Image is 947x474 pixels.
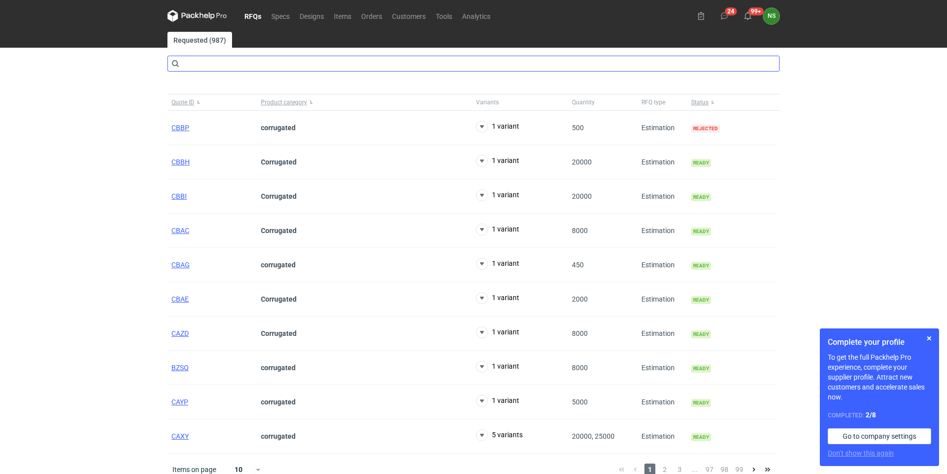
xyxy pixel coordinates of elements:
span: 20000, 25000 [572,432,615,440]
a: CBAG [171,261,190,269]
span: 20000 [572,158,592,166]
span: Rejected [691,125,720,133]
a: Tools [431,10,457,22]
span: Ready [691,159,711,167]
button: 1 variant [476,258,519,270]
span: 8000 [572,227,588,235]
div: Estimation [637,385,687,419]
div: Estimation [637,316,687,351]
a: CBBH [171,158,190,166]
a: CAZD [171,329,189,337]
button: Product category [257,94,472,110]
span: 450 [572,261,584,269]
button: Status [687,94,777,110]
strong: Corrugated [261,329,297,337]
a: Analytics [457,10,495,22]
span: Ready [691,433,711,441]
div: Estimation [637,351,687,385]
button: 1 variant [476,395,519,407]
strong: Corrugated [261,158,297,166]
div: Completed: [828,410,931,420]
a: Customers [387,10,431,22]
span: Ready [691,330,711,338]
strong: corrugated [261,364,296,372]
strong: Corrugated [261,227,297,235]
span: 8000 [572,329,588,337]
span: RFQ type [641,98,665,106]
span: Product category [261,98,307,106]
span: Variants [476,98,499,106]
strong: corrugated [261,124,296,132]
a: Go to company settings [828,428,931,444]
span: Ready [691,228,711,236]
a: CAYP [171,398,188,406]
a: Designs [295,10,329,22]
span: 2000 [572,295,588,303]
div: Estimation [637,179,687,214]
h1: Complete your profile [828,336,931,348]
span: Ready [691,262,711,270]
div: Estimation [637,214,687,248]
a: Items [329,10,356,22]
a: CBAC [171,227,189,235]
button: 1 variant [476,189,519,201]
div: Estimation [637,419,687,454]
strong: Corrugated [261,295,297,303]
a: CBBP [171,124,189,132]
strong: corrugated [261,261,296,269]
span: 5000 [572,398,588,406]
button: 1 variant [476,292,519,304]
span: Ready [691,193,711,201]
div: Estimation [637,145,687,179]
a: Orders [356,10,387,22]
a: RFQs [239,10,266,22]
button: 1 variant [476,361,519,373]
span: Ready [691,365,711,373]
span: Ready [691,296,711,304]
a: CBAE [171,295,189,303]
a: Requested (987) [167,32,232,48]
div: Estimation [637,248,687,282]
button: 5 variants [476,429,523,441]
p: To get the full Packhelp Pro experience, complete your supplier profile. Attract new customers an... [828,352,931,402]
button: Don’t show this again [828,448,894,458]
strong: Corrugated [261,192,297,200]
strong: corrugated [261,432,296,440]
strong: 2 / 8 [866,411,876,419]
span: Quote ID [171,98,194,106]
button: 1 variant [476,121,519,133]
span: Ready [691,399,711,407]
button: 99+ [740,8,756,24]
button: 1 variant [476,224,519,236]
strong: corrugated [261,398,296,406]
svg: Packhelp Pro [167,10,227,22]
button: Skip for now [923,332,935,344]
button: 1 variant [476,155,519,167]
button: Quote ID [167,94,257,110]
div: Estimation [637,111,687,145]
span: Status [691,98,709,106]
button: NS [763,8,780,24]
button: 1 variant [476,326,519,338]
a: CBBI [171,192,187,200]
a: Specs [266,10,295,22]
div: Natalia Stępak [763,8,780,24]
span: 20000 [572,192,592,200]
button: 24 [716,8,732,24]
div: Estimation [637,282,687,316]
a: CAXY [171,432,189,440]
span: 8000 [572,364,588,372]
span: Quantity [572,98,595,106]
a: BZSQ [171,364,189,372]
